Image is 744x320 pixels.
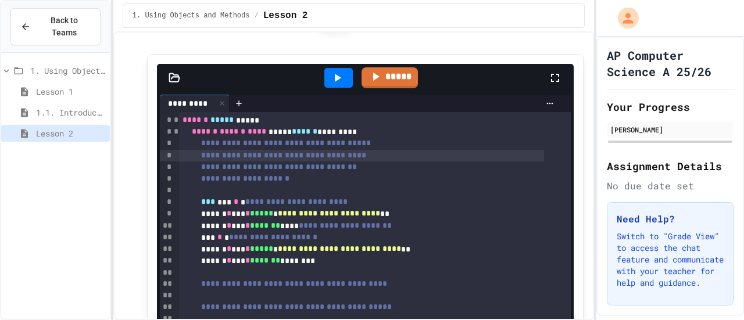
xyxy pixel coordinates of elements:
span: 1. Using Objects and Methods [133,11,250,20]
h2: Your Progress [607,99,734,115]
h1: AP Computer Science A 25/26 [607,47,734,80]
button: Back to Teams [10,8,101,45]
div: [PERSON_NAME] [610,124,730,135]
span: / [254,11,258,20]
span: Lesson 2 [36,127,105,139]
div: My Account [606,5,642,31]
span: 1.1. Introduction to Algorithms, Programming, and Compilers [36,106,105,118]
span: Back to Teams [38,15,91,39]
span: 1. Using Objects and Methods [30,64,105,77]
span: Lesson 1 [36,85,105,98]
h2: Assignment Details [607,158,734,174]
p: Switch to "Grade View" to access the chat feature and communicate with your teacher for help and ... [617,231,724,289]
span: Lesson 2 [263,9,308,23]
h3: Need Help? [617,212,724,226]
div: No due date set [607,179,734,193]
